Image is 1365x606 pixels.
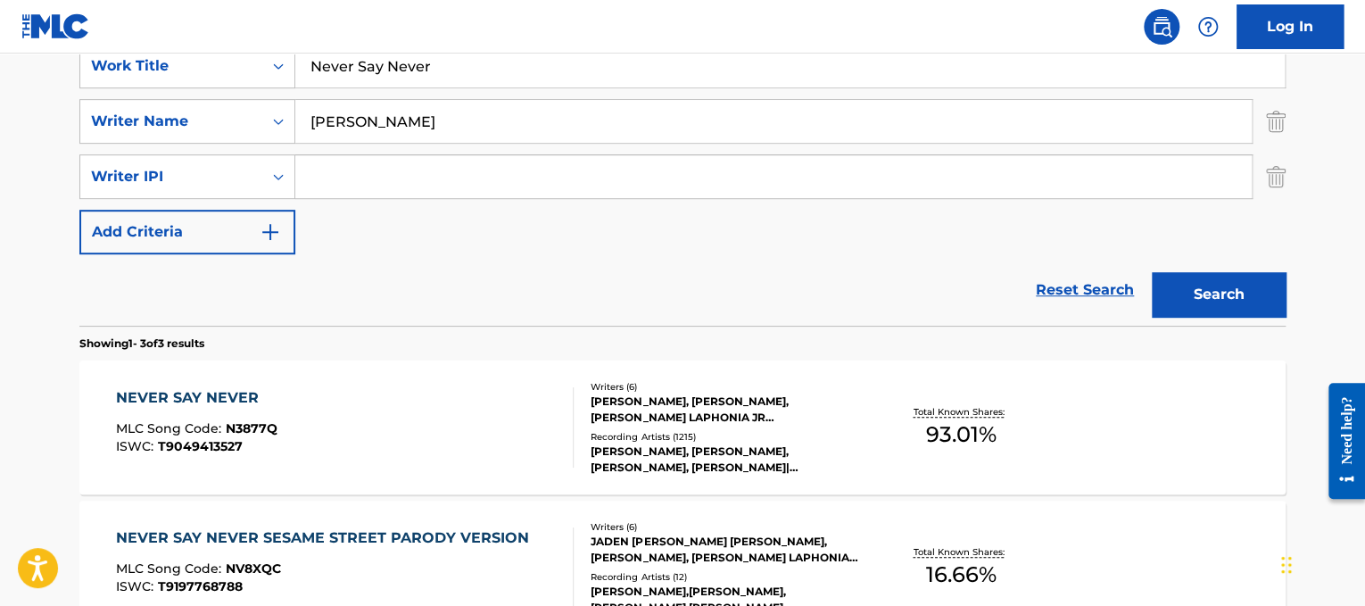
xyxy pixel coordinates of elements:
form: Search Form [79,44,1286,326]
div: NEVER SAY NEVER SESAME STREET PARODY VERSION [116,527,538,549]
span: 93.01 % [925,419,996,451]
div: Help [1190,9,1226,45]
div: Recording Artists ( 12 ) [591,570,860,584]
p: Total Known Shares: [913,545,1008,559]
span: 16.66 % [925,559,996,591]
a: Log In [1237,4,1344,49]
a: Reset Search [1027,270,1143,310]
span: ISWC : [116,438,158,454]
div: Writer Name [91,111,252,132]
img: MLC Logo [21,13,90,39]
img: 9d2ae6d4665cec9f34b9.svg [260,221,281,243]
iframe: Chat Widget [1276,520,1365,606]
div: JADEN [PERSON_NAME] [PERSON_NAME], [PERSON_NAME], [PERSON_NAME] LAPHONIA JR [PERSON_NAME] [PERSON... [591,534,860,566]
span: MLC Song Code : [116,420,226,436]
img: search [1151,16,1172,37]
span: T9197768788 [158,578,243,594]
img: Delete Criterion [1266,99,1286,144]
a: Public Search [1144,9,1179,45]
div: Work Title [91,55,252,77]
button: Add Criteria [79,210,295,254]
span: T9049413527 [158,438,243,454]
div: Writers ( 6 ) [591,520,860,534]
span: MLC Song Code : [116,560,226,577]
div: Drag [1281,538,1292,592]
p: Total Known Shares: [913,405,1008,419]
img: help [1197,16,1219,37]
div: NEVER SAY NEVER [116,387,277,409]
img: Delete Criterion [1266,154,1286,199]
span: NV8XQC [226,560,281,577]
div: Writer IPI [91,166,252,187]
div: Recording Artists ( 1215 ) [591,430,860,444]
span: ISWC : [116,578,158,594]
div: [PERSON_NAME], [PERSON_NAME], [PERSON_NAME], [PERSON_NAME]|[PERSON_NAME], [PERSON_NAME], [PERSON_... [591,444,860,476]
div: Writers ( 6 ) [591,380,860,394]
iframe: Resource Center [1315,369,1365,513]
button: Search [1152,272,1286,317]
p: Showing 1 - 3 of 3 results [79,336,204,352]
a: NEVER SAY NEVERMLC Song Code:N3877QISWC:T9049413527Writers (6)[PERSON_NAME], [PERSON_NAME], [PERS... [79,361,1286,494]
div: [PERSON_NAME], [PERSON_NAME], [PERSON_NAME] LAPHONIA JR [PERSON_NAME] [PERSON_NAME], JADEN [PERSO... [591,394,860,426]
span: N3877Q [226,420,277,436]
